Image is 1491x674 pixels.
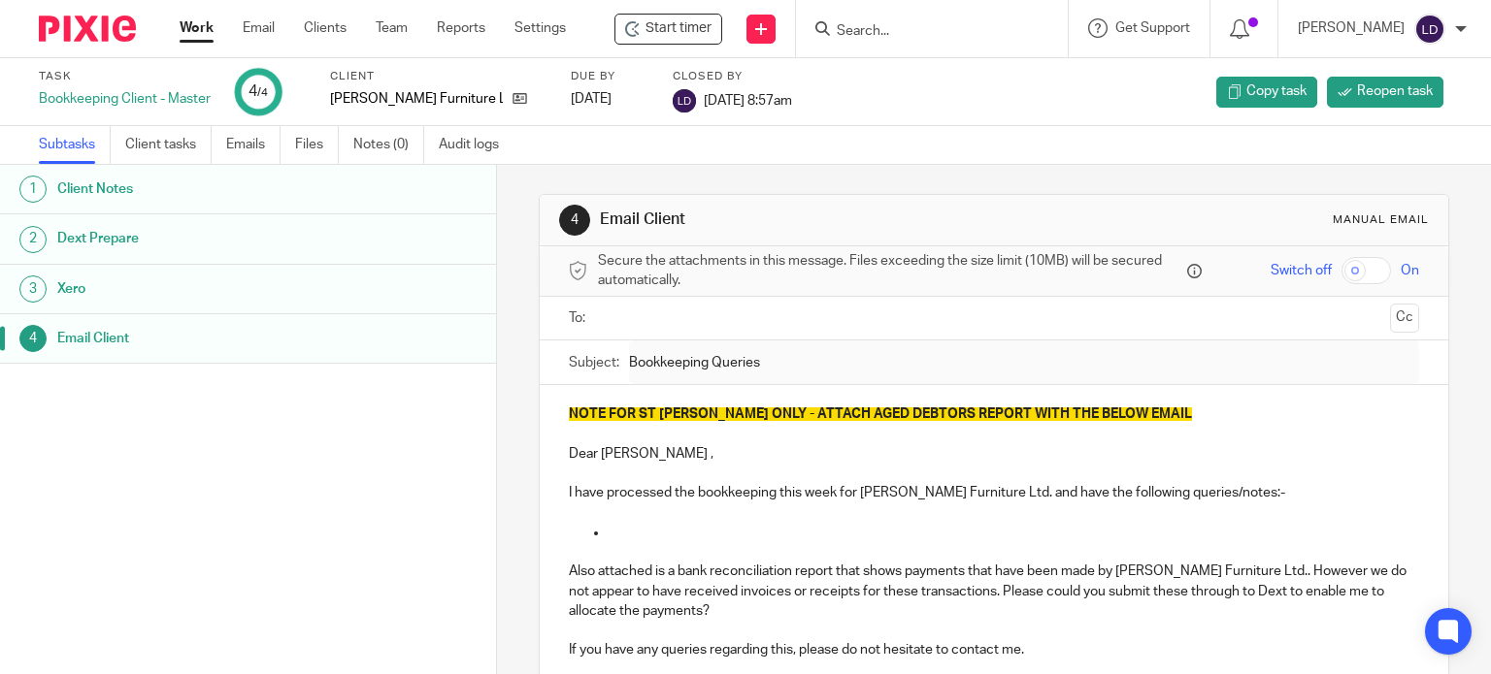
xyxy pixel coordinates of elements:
[39,126,111,164] a: Subtasks
[304,18,347,38] a: Clients
[1298,18,1405,38] p: [PERSON_NAME]
[559,205,590,236] div: 4
[673,89,696,112] img: svg%3E
[226,126,281,164] a: Emails
[569,483,1420,502] p: I have processed the bookkeeping this week for [PERSON_NAME] Furniture Ltd. and have the followin...
[673,69,792,84] label: Closed by
[1333,212,1429,228] div: Manual email
[330,89,503,109] p: [PERSON_NAME] Furniture Ltd.
[600,209,1035,230] h1: Email Client
[569,353,619,372] label: Subject:
[646,18,712,39] span: Start timer
[1115,21,1190,35] span: Get Support
[835,23,1010,41] input: Search
[1390,304,1419,333] button: Cc
[439,126,514,164] a: Audit logs
[19,176,47,203] div: 1
[376,18,408,38] a: Team
[1271,261,1332,280] span: Switch off
[39,69,211,84] label: Task
[19,275,47,303] div: 3
[57,324,337,353] h1: Email Client
[571,69,648,84] label: Due by
[243,18,275,38] a: Email
[571,89,648,109] div: [DATE]
[569,444,1420,464] p: Dear [PERSON_NAME] ,
[330,69,547,84] label: Client
[569,640,1420,659] p: If you have any queries regarding this, please do not hesitate to contact me.
[180,18,214,38] a: Work
[39,16,136,42] img: Pixie
[1216,77,1317,108] a: Copy task
[57,175,337,204] h1: Client Notes
[295,126,339,164] a: Files
[1414,14,1445,45] img: svg%3E
[598,251,1183,291] span: Secure the attachments in this message. Files exceeding the size limit (10MB) will be secured aut...
[248,80,268,103] div: 4
[125,126,212,164] a: Client tasks
[569,308,590,328] label: To:
[57,274,337,304] h1: Xero
[19,226,47,253] div: 2
[1401,261,1419,280] span: On
[57,224,337,253] h1: Dext Prepare
[257,87,268,98] small: /4
[19,325,47,352] div: 4
[1357,81,1433,101] span: Reopen task
[514,18,566,38] a: Settings
[39,89,211,109] div: Bookkeeping Client - Master
[569,562,1420,621] p: Also attached is a bank reconciliation report that shows payments that have been made by [PERSON_...
[569,407,1192,421] span: NOTE FOR ST [PERSON_NAME] ONLY - ATTACH AGED DEBTORS REPORT WITH THE BELOW EMAIL
[1246,81,1307,101] span: Copy task
[353,126,424,164] a: Notes (0)
[1327,77,1443,108] a: Reopen task
[437,18,485,38] a: Reports
[704,93,792,107] span: [DATE] 8:57am
[614,14,722,45] div: Noble Russell Furniture Ltd. - Bookkeeping Client - Master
